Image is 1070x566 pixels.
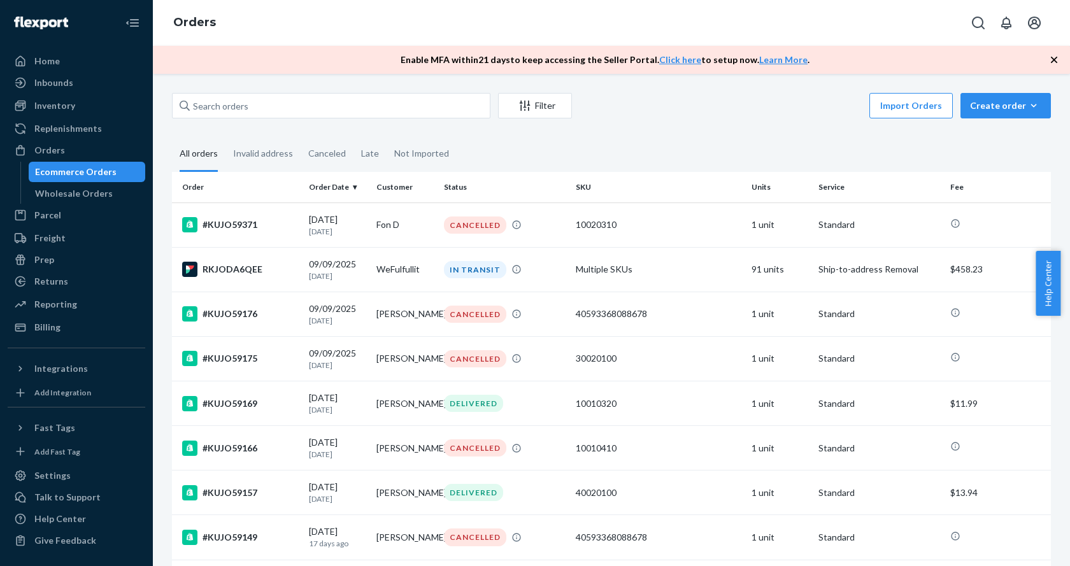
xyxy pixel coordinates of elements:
[34,362,88,375] div: Integrations
[34,253,54,266] div: Prep
[8,250,145,270] a: Prep
[309,481,366,504] div: [DATE]
[945,172,1051,202] th: Fee
[34,534,96,547] div: Give Feedback
[945,470,1051,515] td: $13.94
[576,486,741,499] div: 40020100
[180,137,218,172] div: All orders
[945,247,1051,292] td: $458.23
[746,247,814,292] td: 91 units
[34,122,102,135] div: Replenishments
[309,302,366,326] div: 09/09/2025
[371,381,439,426] td: [PERSON_NAME]
[371,426,439,470] td: [PERSON_NAME]
[444,528,506,546] div: CANCELLED
[746,426,814,470] td: 1 unit
[818,218,940,231] p: Standard
[8,294,145,315] a: Reporting
[309,493,366,504] p: [DATE]
[34,421,75,434] div: Fast Tags
[309,538,366,549] p: 17 days ago
[8,271,145,292] a: Returns
[35,166,117,178] div: Ecommerce Orders
[309,226,366,237] p: [DATE]
[163,4,226,41] ol: breadcrumbs
[172,93,490,118] input: Search orders
[304,172,371,202] th: Order Date
[172,172,304,202] th: Order
[120,10,145,36] button: Close Navigation
[818,531,940,544] p: Standard
[308,137,346,170] div: Canceled
[8,228,145,248] a: Freight
[34,209,61,222] div: Parcel
[34,321,61,334] div: Billing
[818,352,940,365] p: Standard
[960,93,1051,118] button: Create order
[576,397,741,410] div: 10010320
[371,470,439,515] td: [PERSON_NAME]
[182,217,299,232] div: #KUJO59371
[182,530,299,545] div: #KUJO59149
[759,54,808,65] a: Learn More
[576,531,741,544] div: 40593368088678
[309,360,366,371] p: [DATE]
[182,441,299,456] div: #KUJO59166
[8,443,145,461] a: Add Fast Tag
[499,99,571,112] div: Filter
[1036,251,1060,316] button: Help Center
[444,350,506,367] div: CANCELLED
[813,247,945,292] td: Ship-to-address Removal
[444,395,503,412] div: DELIVERED
[34,76,73,89] div: Inbounds
[371,515,439,560] td: [PERSON_NAME]
[34,491,101,504] div: Talk to Support
[34,144,65,157] div: Orders
[813,172,945,202] th: Service
[818,486,940,499] p: Standard
[8,140,145,160] a: Orders
[970,99,1041,112] div: Create order
[29,183,146,204] a: Wholesale Orders
[746,515,814,560] td: 1 unit
[34,99,75,112] div: Inventory
[34,275,68,288] div: Returns
[233,137,293,170] div: Invalid address
[29,162,146,182] a: Ecommerce Orders
[8,358,145,379] button: Integrations
[444,484,503,501] div: DELIVERED
[8,51,145,71] a: Home
[444,261,506,278] div: IN TRANSIT
[309,347,366,371] div: 09/09/2025
[309,392,366,415] div: [DATE]
[746,470,814,515] td: 1 unit
[34,387,91,398] div: Add Integration
[309,213,366,237] div: [DATE]
[401,53,810,66] p: Enable MFA within 21 days to keep accessing the Seller Portal. to setup now. .
[182,306,299,322] div: #KUJO59176
[173,15,216,29] a: Orders
[394,137,449,170] div: Not Imported
[309,525,366,549] div: [DATE]
[659,54,701,65] a: Click here
[576,442,741,455] div: 10010410
[444,306,506,323] div: CANCELLED
[498,93,572,118] button: Filter
[34,232,66,244] div: Freight
[8,509,145,529] a: Help Center
[371,247,439,292] td: WeFulfullit
[8,487,145,507] a: Talk to Support
[746,292,814,336] td: 1 unit
[576,352,741,365] div: 30020100
[576,218,741,231] div: 10020310
[818,397,940,410] p: Standard
[8,384,145,402] a: Add Integration
[576,308,741,320] div: 40593368088678
[361,137,379,170] div: Late
[8,96,145,116] a: Inventory
[8,530,145,551] button: Give Feedback
[35,187,113,200] div: Wholesale Orders
[1022,10,1047,36] button: Open account menu
[966,10,991,36] button: Open Search Box
[571,247,746,292] td: Multiple SKUs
